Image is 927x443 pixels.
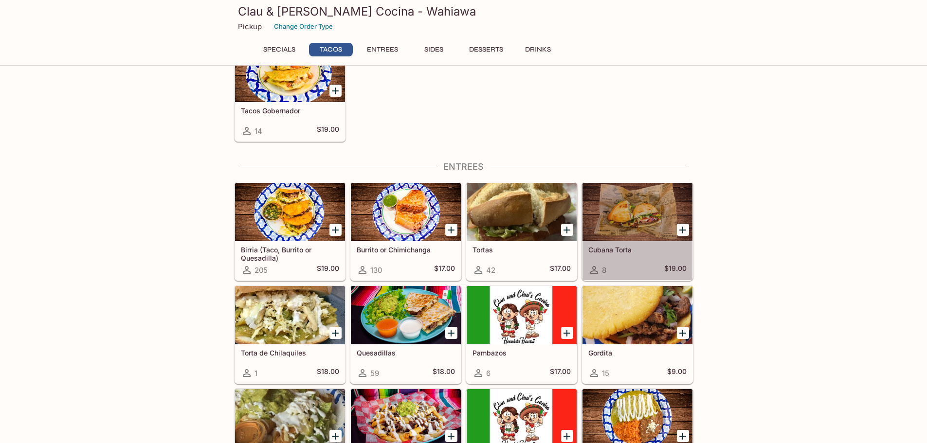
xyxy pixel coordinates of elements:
button: Drinks [516,43,560,56]
a: Gordita15$9.00 [582,285,693,384]
p: Pickup [238,22,262,31]
span: 59 [370,369,379,378]
button: Add Pambazos [561,327,573,339]
button: Add Burrito or Chimichanga [445,224,457,236]
button: Add Gordita [677,327,689,339]
div: Tacos Gobernador [235,44,345,102]
h5: Burrito or Chimichanga [357,246,455,254]
h5: $17.00 [550,264,571,276]
a: Tortas42$17.00 [466,182,577,281]
h5: $19.00 [317,125,339,137]
button: Add Chilaquiles Verdes [561,430,573,442]
button: Add Enchilada Suizas Plate [677,430,689,442]
a: Birria (Taco, Burrito or Quesadilla)205$19.00 [235,182,345,281]
div: Torta de Chilaquiles [235,286,345,344]
div: Quesadillas [351,286,461,344]
button: Sides [412,43,456,56]
a: Burrito or Chimichanga130$17.00 [350,182,461,281]
a: Torta de Chilaquiles1$18.00 [235,285,345,384]
span: 205 [254,266,268,275]
div: Birria (Taco, Burrito or Quesadilla) [235,183,345,241]
h5: $18.00 [433,367,455,379]
h3: Clau & [PERSON_NAME] Cocina - Wahiawa [238,4,690,19]
h5: Tortas [473,246,571,254]
h5: $18.00 [317,367,339,379]
div: Burrito or Chimichanga [351,183,461,241]
h5: Gordita [588,349,687,357]
div: Cubana Torta [582,183,692,241]
button: Specials [257,43,301,56]
h5: Tacos Gobernador [241,106,339,115]
span: 42 [486,266,495,275]
h5: $9.00 [667,367,687,379]
span: 15 [602,369,609,378]
a: Pambazos6$17.00 [466,285,577,384]
span: 1 [254,369,257,378]
span: 130 [370,266,382,275]
a: Tacos Gobernador14$19.00 [235,43,345,142]
h5: Pambazos [473,349,571,357]
span: 8 [602,266,606,275]
button: Add Quesadillas [445,327,457,339]
button: Add Tacos Gobernador [329,85,342,97]
div: Pambazos [467,286,577,344]
button: Add Cubana Torta [677,224,689,236]
button: Add Taquitos Dorados (4) [329,430,342,442]
h5: $19.00 [317,264,339,276]
h5: Cubana Torta [588,246,687,254]
h5: Torta de Chilaquiles [241,349,339,357]
h4: Entrees [234,161,693,172]
a: Cubana Torta8$19.00 [582,182,693,281]
button: Tacos [309,43,353,56]
span: 14 [254,126,262,136]
button: Add Tortas [561,224,573,236]
h5: $17.00 [550,367,571,379]
h5: Birria (Taco, Burrito or Quesadilla) [241,246,339,262]
h5: $17.00 [434,264,455,276]
button: Change Order Type [270,19,337,34]
button: Add Birria (Taco, Burrito or Quesadilla) [329,224,342,236]
div: Tortas [467,183,577,241]
a: Quesadillas59$18.00 [350,285,461,384]
span: 6 [486,369,491,378]
div: Gordita [582,286,692,344]
button: Desserts [464,43,509,56]
h5: $19.00 [664,264,687,276]
button: Add Cheese Fries [445,430,457,442]
button: Entrees [361,43,404,56]
button: Add Torta de Chilaquiles [329,327,342,339]
h5: Quesadillas [357,349,455,357]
